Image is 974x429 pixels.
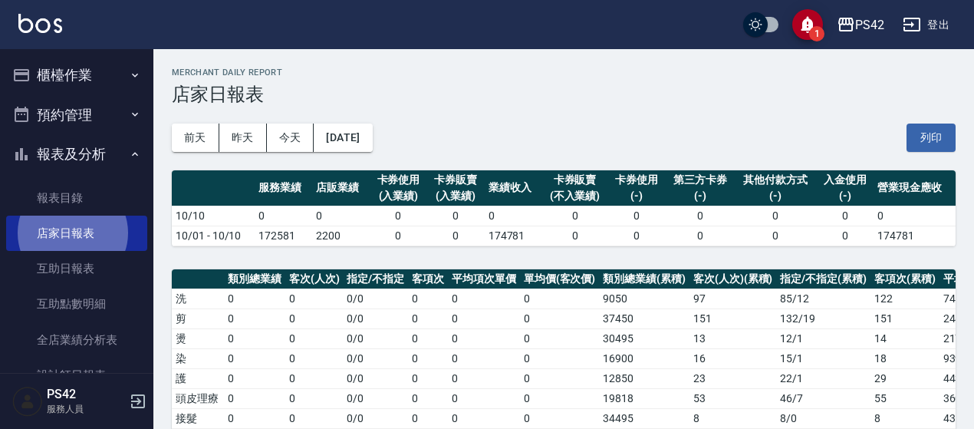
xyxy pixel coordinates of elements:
[448,408,520,428] td: 0
[408,309,448,328] td: 0
[735,206,817,226] td: 0
[224,269,285,289] th: 類別總業績
[870,388,939,408] td: 55
[874,226,956,246] td: 174781
[224,368,285,388] td: 0
[6,55,147,95] button: 櫃檯作業
[520,269,600,289] th: 單均價(客次價)
[373,172,423,188] div: 卡券使用
[285,309,344,328] td: 0
[599,368,689,388] td: 12850
[809,26,824,41] span: 1
[255,206,312,226] td: 0
[870,368,939,388] td: 29
[776,368,870,388] td: 22 / 1
[172,348,224,368] td: 染
[612,188,662,204] div: (-)
[224,348,285,368] td: 0
[448,269,520,289] th: 平均項次單價
[6,134,147,174] button: 報表及分析
[541,206,607,226] td: 0
[874,170,956,206] th: 營業現金應收
[172,84,956,105] h3: 店家日報表
[427,206,485,226] td: 0
[520,328,600,348] td: 0
[870,328,939,348] td: 14
[599,388,689,408] td: 19818
[312,206,370,226] td: 0
[608,226,666,246] td: 0
[255,226,312,246] td: 172581
[739,188,813,204] div: (-)
[343,289,408,309] td: 0 / 0
[431,188,481,204] div: (入業績)
[47,387,125,402] h5: PS42
[599,289,689,309] td: 9050
[172,226,255,246] td: 10/01 - 10/10
[6,95,147,135] button: 預約管理
[172,309,224,328] td: 剪
[285,368,344,388] td: 0
[792,9,823,40] button: save
[870,408,939,428] td: 8
[689,408,777,428] td: 8
[689,328,777,348] td: 13
[448,289,520,309] td: 0
[874,206,956,226] td: 0
[541,226,607,246] td: 0
[485,226,542,246] td: 174781
[520,388,600,408] td: 0
[485,206,542,226] td: 0
[817,206,874,226] td: 0
[545,172,604,188] div: 卡券販賣
[907,124,956,152] button: 列印
[520,408,600,428] td: 0
[599,348,689,368] td: 16900
[689,368,777,388] td: 23
[408,368,448,388] td: 0
[448,368,520,388] td: 0
[448,309,520,328] td: 0
[408,388,448,408] td: 0
[689,289,777,309] td: 97
[776,309,870,328] td: 132 / 19
[776,269,870,289] th: 指定/不指定(累積)
[520,309,600,328] td: 0
[776,289,870,309] td: 85 / 12
[172,206,255,226] td: 10/10
[689,348,777,368] td: 16
[267,124,314,152] button: 今天
[431,172,481,188] div: 卡券販賣
[224,408,285,428] td: 0
[599,328,689,348] td: 30495
[172,388,224,408] td: 頭皮理療
[855,15,884,35] div: PS42
[255,170,312,206] th: 服務業績
[285,388,344,408] td: 0
[408,289,448,309] td: 0
[343,408,408,428] td: 0 / 0
[47,402,125,416] p: 服務人員
[448,348,520,368] td: 0
[665,226,735,246] td: 0
[343,388,408,408] td: 0 / 0
[870,269,939,289] th: 客項次(累積)
[224,309,285,328] td: 0
[776,408,870,428] td: 8 / 0
[448,388,520,408] td: 0
[373,188,423,204] div: (入業績)
[870,348,939,368] td: 18
[370,206,427,226] td: 0
[831,9,890,41] button: PS42
[599,408,689,428] td: 34495
[12,386,43,417] img: Person
[18,14,62,33] img: Logo
[599,309,689,328] td: 37450
[172,368,224,388] td: 護
[6,286,147,322] a: 互助點數明細
[520,289,600,309] td: 0
[285,348,344,368] td: 0
[870,289,939,309] td: 122
[669,172,731,188] div: 第三方卡券
[545,188,604,204] div: (不入業績)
